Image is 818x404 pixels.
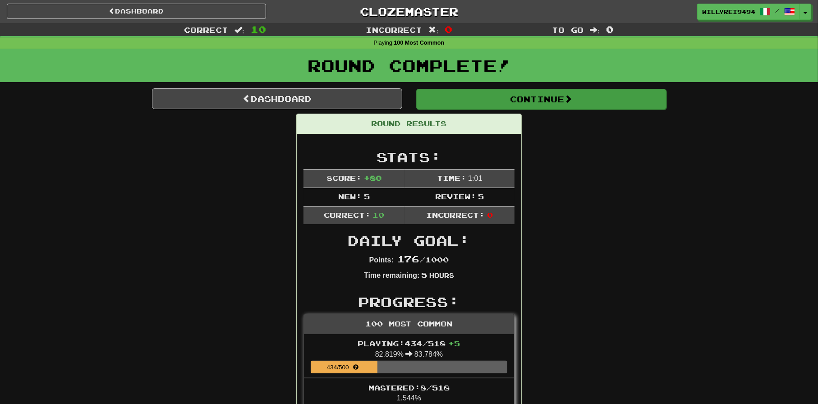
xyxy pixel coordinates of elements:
[3,56,815,74] h1: Round Complete!
[338,192,362,201] span: New:
[304,314,514,334] div: 100 Most Common
[606,24,614,35] span: 0
[372,211,384,219] span: 10
[394,40,444,46] strong: 100 Most Common
[397,255,449,264] span: / 1000
[7,4,266,19] a: Dashboard
[251,24,266,35] span: 10
[311,361,377,373] div: Playing 434 sentences (83.784%)
[416,89,666,110] button: Continue
[421,271,427,279] span: 5
[449,339,460,348] span: + 5
[429,271,454,279] small: Hours
[368,383,450,392] span: Mastered: 8 / 518
[702,8,755,16] span: willyrei9494
[327,364,362,371] small: 434 / 500
[303,294,515,309] h2: Progress:
[468,174,482,182] span: 1 : 0 1
[369,256,394,264] strong: Points:
[358,339,460,348] span: Playing: 434 / 518
[152,88,402,109] a: Dashboard
[366,25,423,34] span: Incorrect
[590,26,600,34] span: :
[326,174,362,182] span: Score:
[775,7,780,14] span: /
[429,26,439,34] span: :
[397,253,419,264] span: 176
[487,211,493,219] span: 0
[437,174,466,182] span: Time:
[364,174,381,182] span: + 80
[552,25,584,34] span: To go
[364,192,370,201] span: 5
[184,25,228,34] span: Correct
[697,4,800,20] a: willyrei9494 /
[426,211,485,219] span: Incorrect:
[303,150,515,165] h2: Stats:
[478,192,484,201] span: 5
[297,114,521,134] div: Round Results
[304,334,514,378] li: 82.819% 83.784%
[234,26,244,34] span: :
[280,4,539,19] a: Clozemaster
[303,233,515,248] h2: Daily Goal:
[435,192,476,201] span: Review:
[364,271,419,279] strong: Time remaining:
[324,211,371,219] span: Correct:
[445,24,452,35] span: 0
